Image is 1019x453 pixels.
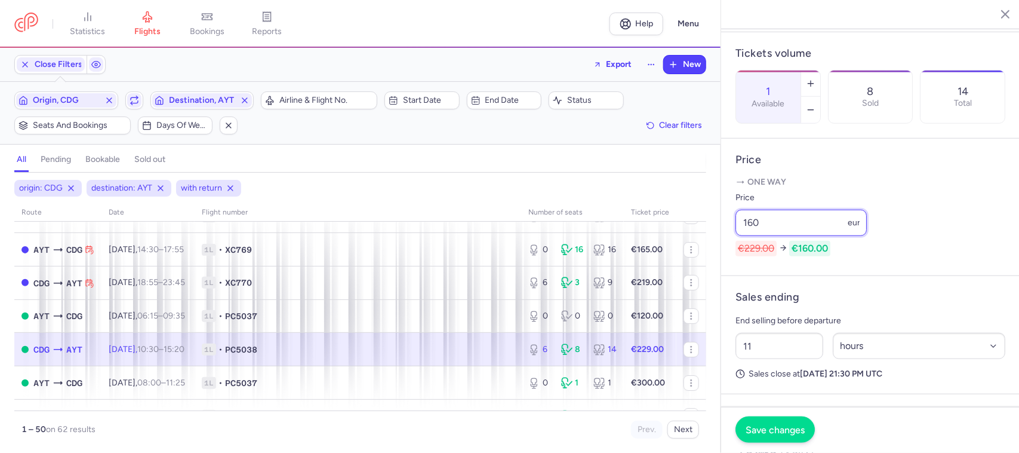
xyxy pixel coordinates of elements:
span: – [137,311,185,321]
span: eur [848,218,860,228]
label: Available [752,99,784,109]
button: Save changes [735,417,815,443]
span: origin: CDG [19,182,63,194]
th: route [14,204,101,222]
time: 06:15 [137,311,158,321]
time: 14:30 [137,244,159,255]
span: [DATE], [109,311,185,321]
span: • [218,244,223,256]
span: Export [606,60,632,69]
span: 1L [202,244,216,256]
a: flights [118,11,177,37]
span: PC5038 [225,344,257,356]
button: Export [586,55,639,74]
span: CDG [33,410,50,423]
span: CDG [33,343,50,356]
span: 1L [202,310,216,322]
strong: €165.00 [631,244,663,255]
h4: pending [41,154,71,165]
span: – [137,277,185,287]
span: Start date [403,96,455,105]
span: 1L [202,344,216,356]
div: 6 [528,344,552,356]
strong: €300.00 [631,378,665,388]
input: ## [735,333,823,359]
strong: €229.00 [631,344,664,354]
span: AYT [66,343,82,356]
button: Menu [670,13,706,35]
span: Charles De Gaulle, Paris, France [66,377,82,390]
span: Antalya, Antalya, Turkey [33,310,50,323]
strong: €120.00 [631,311,663,321]
button: End date [467,91,542,109]
span: €229.00 [735,241,777,256]
span: AYT [66,410,82,423]
div: 3 [561,410,584,422]
span: PC5037 [225,377,257,389]
span: AYT [66,277,82,290]
div: 9 [593,277,617,289]
time: 15:20 [164,344,184,354]
span: statistics [70,26,106,37]
span: Antalya, Antalya, Turkey [33,377,50,390]
button: Start date [384,91,460,109]
div: 14 [593,344,617,356]
span: Clear filters [659,121,702,130]
button: Destination, AYT [150,91,254,109]
time: 18:55 [137,277,158,287]
button: New [664,56,706,74]
input: --- [735,210,867,236]
span: CLOSED [21,279,29,286]
time: 23:45 [163,277,185,287]
span: [DATE], [109,344,184,354]
strong: [DATE] 21:30 PM UTC [800,369,882,379]
p: Sold [862,99,879,108]
th: date [101,204,195,222]
button: Next [667,421,699,439]
p: One way [735,176,1005,188]
h4: sold out [134,154,165,165]
span: 1L [202,410,216,422]
span: • [218,277,223,289]
button: Prev. [631,421,663,439]
span: Origin, CDG [33,96,100,105]
label: Price [735,191,867,205]
span: • [218,310,223,322]
a: bookings [177,11,237,37]
div: 8 [561,344,584,356]
span: Close Filters [35,60,82,69]
button: Close Filters [15,56,87,74]
p: Total [954,99,972,108]
span: destination: AYT [91,182,152,194]
span: XC769 [225,244,252,256]
span: Charles De Gaulle, Paris, France [66,243,82,256]
span: flights [134,26,161,37]
div: 0 [528,244,552,256]
th: number of seats [521,204,624,222]
span: Charles De Gaulle, Paris, France [66,310,82,323]
span: 1L [202,377,216,389]
a: CitizenPlane red outlined logo [14,13,38,35]
span: Destination, AYT [169,96,236,105]
span: Airline & Flight No. [279,96,373,105]
button: Status [549,91,624,109]
span: €160.00 [789,241,830,256]
button: Clear filters [642,117,706,134]
span: [DATE], [109,244,184,255]
h4: Sales ending [735,290,799,304]
div: 16 [561,244,584,256]
h4: Price [735,153,1005,167]
button: Seats and bookings [14,117,131,134]
span: Status [567,96,620,105]
button: Days of week [138,117,213,134]
span: 1L [202,277,216,289]
div: 0 [593,310,617,322]
strong: €219.00 [631,277,663,287]
span: PC5037 [225,310,257,322]
a: statistics [58,11,118,37]
button: Origin, CDG [14,91,118,109]
div: 1 [561,377,584,389]
a: Help [609,13,663,35]
span: Antalya, Antalya, Turkey [33,243,50,256]
span: PC5038 [225,410,257,422]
